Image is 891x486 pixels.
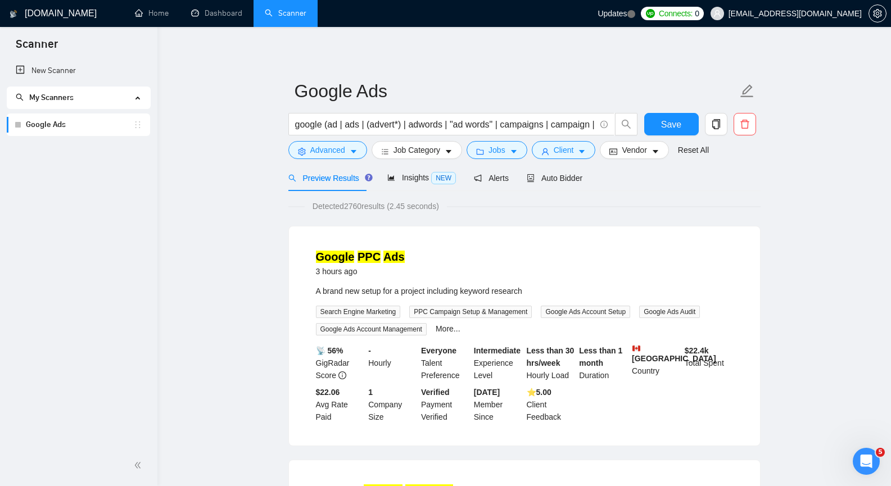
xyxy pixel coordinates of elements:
[527,388,551,397] b: ⭐️ 5.00
[133,120,142,129] span: holder
[135,8,169,18] a: homeHome
[554,144,574,156] span: Client
[310,144,345,156] span: Advanced
[598,9,627,18] span: Updates
[661,117,681,131] span: Save
[527,174,582,183] span: Auto Bidder
[29,93,74,102] span: My Scanners
[314,386,367,423] div: Avg Rate Paid
[616,119,637,129] span: search
[288,174,369,183] span: Preview Results
[436,324,460,333] a: More...
[366,386,419,423] div: Company Size
[191,8,242,18] a: dashboardDashboard
[368,388,373,397] b: 1
[740,84,754,98] span: edit
[364,172,374,183] div: Tooltip anchor
[685,346,709,355] b: $ 22.4k
[419,344,472,381] div: Talent Preference
[476,147,484,156] span: folder
[445,147,453,156] span: caret-down
[316,346,343,355] b: 📡 56%
[383,251,405,263] mark: Ads
[639,306,700,318] span: Google Ads Audit
[622,144,646,156] span: Vendor
[682,344,735,381] div: Total Spent
[527,346,575,367] b: Less than 30 hrs/week
[387,173,456,182] span: Insights
[288,174,296,182] span: search
[659,7,693,20] span: Connects:
[7,60,150,82] li: New Scanner
[316,323,427,335] span: Google Ads Account Management
[869,9,886,18] span: setting
[467,141,527,159] button: folderJobscaret-down
[646,9,655,18] img: upwork-logo.png
[295,117,595,131] input: Search Freelance Jobs...
[510,147,518,156] span: caret-down
[541,306,630,318] span: Google Ads Account Setup
[421,388,450,397] b: Verified
[713,10,721,17] span: user
[609,147,617,156] span: idcard
[394,144,440,156] span: Job Category
[381,147,389,156] span: bars
[16,60,141,82] a: New Scanner
[26,113,133,136] a: Google Ads
[652,147,659,156] span: caret-down
[409,306,532,318] span: PPC Campaign Setup & Management
[869,4,887,22] button: setting
[295,77,738,105] input: Scanner name...
[615,113,637,135] button: search
[532,141,596,159] button: userClientcaret-down
[524,344,577,381] div: Hourly Load
[734,113,756,135] button: delete
[600,121,608,128] span: info-circle
[734,119,756,129] span: delete
[298,147,306,156] span: setting
[632,344,716,363] b: [GEOGRAPHIC_DATA]
[316,285,733,297] div: A brand new setup for a project including keyword research
[541,147,549,156] span: user
[7,113,150,136] li: Google Ads
[316,306,401,318] span: Search Engine Marketing
[288,141,367,159] button: settingAdvancedcaret-down
[316,251,355,263] mark: Google
[265,8,306,18] a: searchScanner
[10,5,17,23] img: logo
[474,174,482,182] span: notification
[489,144,505,156] span: Jobs
[431,172,456,184] span: NEW
[705,119,727,129] span: copy
[305,200,447,212] span: Detected 2760 results (2.45 seconds)
[630,344,682,381] div: Country
[578,147,586,156] span: caret-down
[316,388,340,397] b: $22.06
[134,460,145,471] span: double-left
[368,346,371,355] b: -
[705,113,727,135] button: copy
[600,141,668,159] button: idcardVendorcaret-down
[16,93,74,102] span: My Scanners
[366,344,419,381] div: Hourly
[358,251,381,263] mark: PPC
[527,174,535,182] span: robot
[316,265,405,278] div: 3 hours ago
[876,448,885,457] span: 5
[338,371,346,379] span: info-circle
[419,386,472,423] div: Payment Verified
[869,9,887,18] a: setting
[387,174,395,181] span: area-chart
[421,346,456,355] b: Everyone
[577,344,630,381] div: Duration
[472,386,524,423] div: Member Since
[316,251,405,263] a: Google PPC Ads
[16,93,24,101] span: search
[372,141,462,159] button: barsJob Categorycaret-down
[472,344,524,381] div: Experience Level
[474,346,521,355] b: Intermediate
[632,344,640,352] img: 🇨🇦
[314,344,367,381] div: GigRadar Score
[579,346,622,367] b: Less than 1 month
[695,7,699,20] span: 0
